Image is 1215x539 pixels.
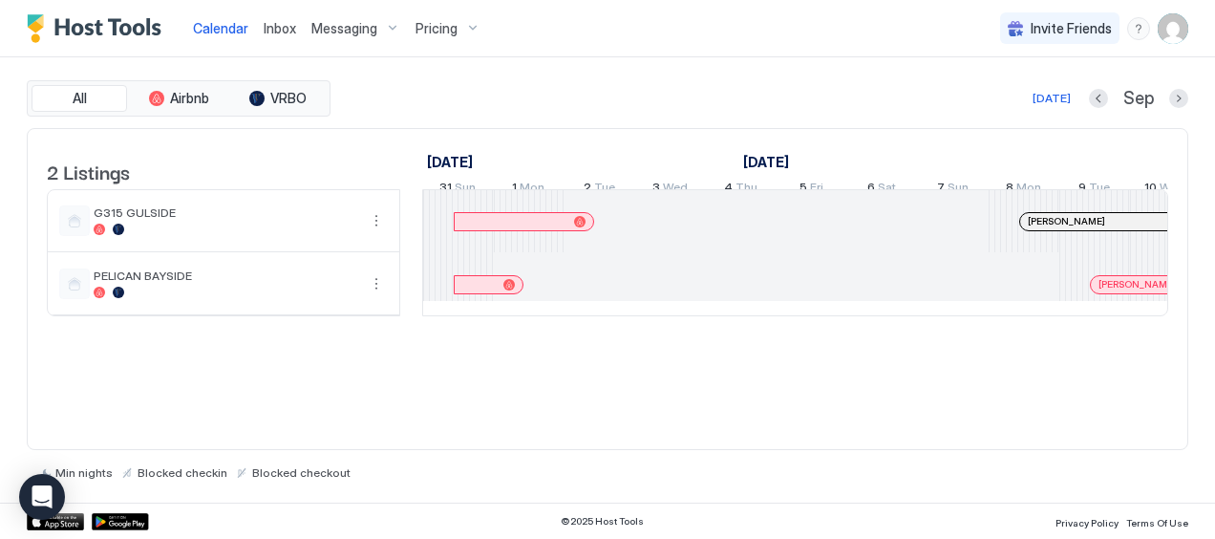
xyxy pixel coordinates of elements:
span: 8 [1006,180,1013,200]
span: Mon [1016,180,1041,200]
span: Sun [455,180,476,200]
span: 6 [867,180,875,200]
span: Min nights [55,465,113,480]
span: 9 [1078,180,1086,200]
button: More options [365,272,388,295]
span: G315 GULSIDE [94,205,357,220]
span: PELICAN BAYSIDE [94,269,357,283]
span: Invite Friends [1031,20,1112,37]
a: September 6, 2025 [863,176,901,204]
span: Terms Of Use [1126,517,1188,528]
span: Messaging [311,20,377,37]
span: [PERSON_NAME] [1098,278,1176,291]
button: Next month [1169,89,1188,108]
span: 2 [584,180,591,200]
span: Mon [520,180,544,200]
a: Terms Of Use [1126,511,1188,531]
span: [PERSON_NAME] [1028,215,1105,227]
div: menu [1127,17,1150,40]
div: [DATE] [1033,90,1071,107]
span: Calendar [193,20,248,36]
a: Inbox [264,18,296,38]
a: September 1, 2025 [738,148,794,176]
a: Privacy Policy [1055,511,1119,531]
button: Airbnb [131,85,226,112]
span: All [73,90,87,107]
span: Sun [948,180,969,200]
span: Thu [735,180,757,200]
span: Blocked checkout [252,465,351,480]
a: Calendar [193,18,248,38]
a: August 31, 2025 [422,148,478,176]
a: September 9, 2025 [1074,176,1115,204]
span: Sep [1123,88,1154,110]
button: Previous month [1089,89,1108,108]
span: Wed [663,180,688,200]
span: Blocked checkin [138,465,227,480]
span: 3 [652,180,660,200]
span: Inbox [264,20,296,36]
a: September 3, 2025 [648,176,693,204]
div: User profile [1158,13,1188,44]
a: September 8, 2025 [1001,176,1046,204]
div: menu [365,209,388,232]
span: Tue [594,180,615,200]
span: 10 [1144,180,1157,200]
a: September 5, 2025 [795,176,828,204]
button: More options [365,209,388,232]
span: 4 [724,180,733,200]
span: Tue [1089,180,1110,200]
a: September 1, 2025 [507,176,549,204]
button: All [32,85,127,112]
span: Airbnb [170,90,209,107]
a: September 4, 2025 [719,176,762,204]
a: Host Tools Logo [27,14,170,43]
a: September 7, 2025 [932,176,973,204]
span: Fri [810,180,823,200]
span: 7 [937,180,945,200]
a: September 10, 2025 [1140,176,1189,204]
button: [DATE] [1030,87,1074,110]
button: VRBO [230,85,326,112]
a: August 31, 2025 [435,176,480,204]
span: 31 [439,180,452,200]
span: Privacy Policy [1055,517,1119,528]
span: VRBO [270,90,307,107]
a: September 2, 2025 [579,176,620,204]
span: 2 Listings [47,157,130,185]
div: menu [365,272,388,295]
span: 1 [512,180,517,200]
span: © 2025 Host Tools [561,515,644,528]
div: Open Intercom Messenger [19,474,65,520]
span: Sat [878,180,896,200]
div: tab-group [27,80,330,117]
span: Wed [1160,180,1184,200]
span: Pricing [416,20,458,37]
span: 5 [799,180,807,200]
a: App Store [27,513,84,530]
a: Google Play Store [92,513,149,530]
